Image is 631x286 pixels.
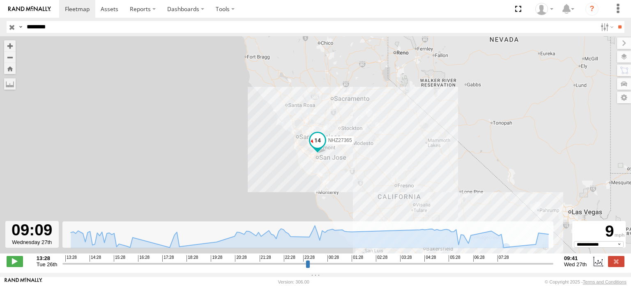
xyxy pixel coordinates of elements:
button: Zoom out [4,51,16,63]
div: 9 [573,222,624,241]
span: 23:28 [303,255,315,262]
label: Map Settings [617,92,631,103]
div: Zulema McIntosch [532,3,556,15]
span: NHZ27365 [328,137,352,143]
strong: 13:28 [37,255,58,261]
div: © Copyright 2025 - [545,279,626,284]
i: ? [585,2,599,16]
span: 17:28 [162,255,174,262]
span: 13:28 [65,255,77,262]
button: Zoom Home [4,63,16,74]
span: 04:28 [424,255,436,262]
span: 01:28 [352,255,363,262]
span: 19:28 [211,255,222,262]
span: 14:28 [90,255,101,262]
span: 15:28 [114,255,125,262]
label: Measure [4,78,16,90]
label: Play/Stop [7,256,23,267]
span: 06:28 [473,255,485,262]
span: 20:28 [235,255,246,262]
span: 21:28 [260,255,271,262]
span: 18:28 [187,255,198,262]
a: Visit our Website [5,278,42,286]
span: 22:28 [284,255,295,262]
span: 05:28 [449,255,460,262]
label: Search Query [17,21,24,33]
img: rand-logo.svg [8,6,51,12]
span: 02:28 [376,255,387,262]
span: 03:28 [400,255,412,262]
label: Search Filter Options [597,21,615,33]
div: Version: 306.00 [278,279,309,284]
a: Terms and Conditions [583,279,626,284]
span: 16:28 [138,255,150,262]
span: 00:28 [327,255,339,262]
strong: 09:41 [564,255,587,261]
label: Close [608,256,624,267]
span: 07:28 [497,255,509,262]
span: Wed 27th Aug 2025 [564,261,587,267]
button: Zoom in [4,40,16,51]
span: Tue 26th Aug 2025 [37,261,58,267]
